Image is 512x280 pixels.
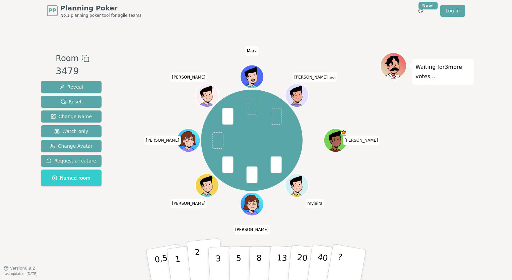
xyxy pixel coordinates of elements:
span: Click to change your name [170,73,207,82]
a: Log in [440,5,465,17]
span: Click to change your name [293,73,337,82]
span: Reveal [59,84,83,90]
span: Last updated: [DATE] [3,272,38,276]
span: Reset [61,98,82,105]
span: Click to change your name [343,136,380,145]
button: Named room [41,170,102,186]
span: Change Avatar [50,143,93,149]
span: No.1 planning poker tool for agile teams [60,13,141,18]
span: (you) [328,76,336,79]
button: Watch only [41,125,102,137]
span: Rafael is the host [340,129,346,135]
button: Change Name [41,110,102,123]
span: Click to change your name [170,199,207,208]
span: Room [56,52,78,64]
button: New! [415,5,427,17]
button: Click to change your avatar [286,84,308,106]
p: Waiting for 3 more votes... [415,62,470,81]
div: 3479 [56,64,89,78]
span: Click to change your name [245,46,259,56]
button: Request a feature [41,155,102,167]
span: Click to change your name [144,136,181,145]
a: PPPlanning PokerNo.1 planning poker tool for agile teams [47,3,141,18]
span: Planning Poker [60,3,141,13]
span: Version 0.9.2 [10,266,35,271]
span: Watch only [54,128,88,135]
span: PP [48,7,56,15]
button: Version0.9.2 [3,266,35,271]
span: Click to change your name [306,199,324,208]
button: Reset [41,96,102,108]
div: New! [419,2,438,9]
span: Click to change your name [234,225,270,235]
button: Change Avatar [41,140,102,152]
span: Change Name [51,113,92,120]
span: Request a feature [46,157,96,164]
button: Reveal [41,81,102,93]
span: Named room [52,175,90,181]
